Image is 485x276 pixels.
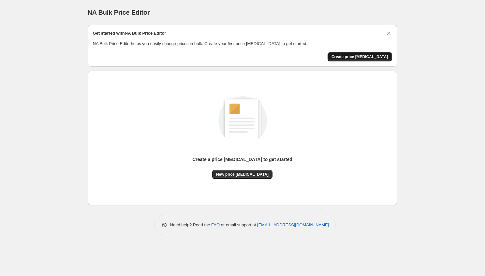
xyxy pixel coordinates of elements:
h2: Get started with NA Bulk Price Editor [93,30,166,37]
span: or email support at [220,222,257,227]
span: NA Bulk Price Editor [88,9,150,16]
p: Create a price [MEDICAL_DATA] to get started [192,156,292,163]
a: [EMAIL_ADDRESS][DOMAIN_NAME] [257,222,329,227]
button: New price [MEDICAL_DATA] [212,170,272,179]
a: FAQ [211,222,220,227]
button: Create price change job [328,52,392,61]
button: Dismiss card [386,30,392,37]
span: Create price [MEDICAL_DATA] [331,54,388,59]
span: Need help? Read the [170,222,212,227]
p: NA Bulk Price Editor helps you easily change prices in bulk. Create your first price [MEDICAL_DAT... [93,41,392,47]
span: New price [MEDICAL_DATA] [216,172,269,177]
